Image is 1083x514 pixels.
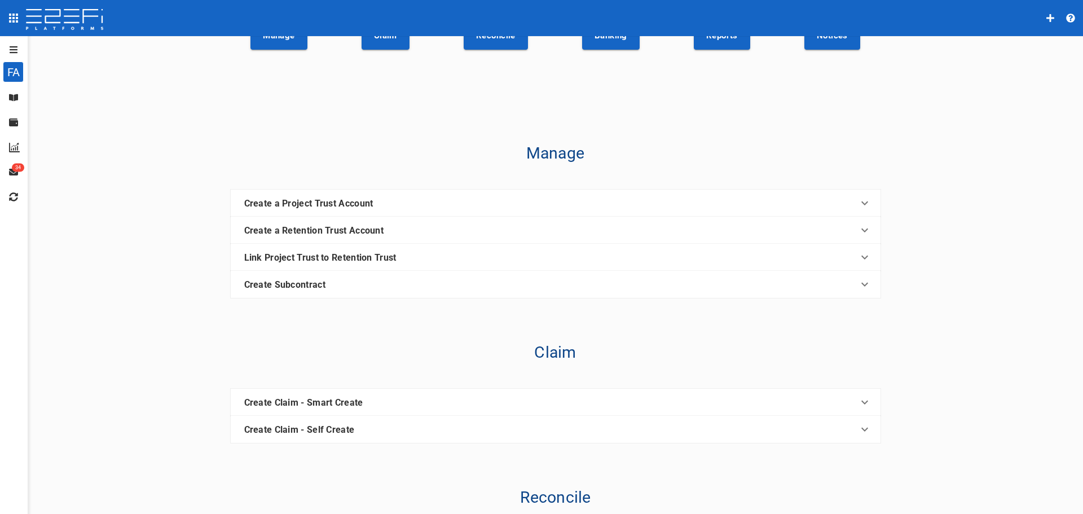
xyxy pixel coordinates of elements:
[231,217,881,244] div: Create a Retention Trust Account
[231,271,881,298] div: Create Subcontract
[231,488,881,507] h4: Reconcile
[231,244,881,271] div: Link Project Trust to Retention Trust
[244,278,325,291] p: Create Subcontract
[231,416,881,443] div: Create Claim - Self Create
[231,144,881,162] h4: Manage
[244,224,384,237] p: Create a Retention Trust Account
[231,389,881,416] div: Create Claim - Smart Create
[244,423,355,436] p: Create Claim - Self Create
[244,251,397,264] p: Link Project Trust to Retention Trust
[231,190,881,217] div: Create a Project Trust Account
[12,164,24,172] span: 34
[3,61,24,82] div: FA
[244,197,373,210] p: Create a Project Trust Account
[231,343,881,362] h4: Claim
[244,396,363,409] p: Create Claim - Smart Create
